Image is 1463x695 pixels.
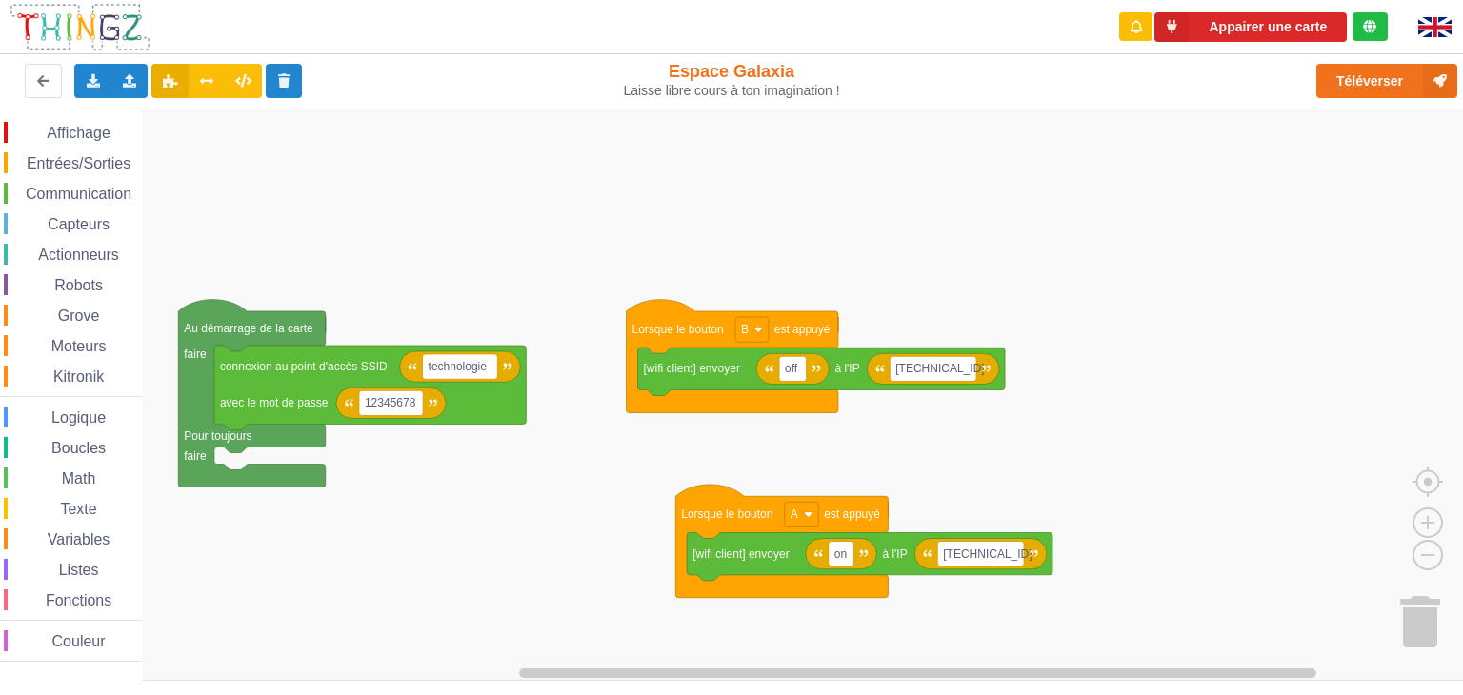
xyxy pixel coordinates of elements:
[50,368,107,385] span: Kitronik
[644,362,740,375] text: [wifi client] envoyer
[24,155,133,171] span: Entrées/Sorties
[35,247,122,263] span: Actionneurs
[59,470,99,486] span: Math
[57,501,99,517] span: Texte
[51,277,106,293] span: Robots
[1316,64,1457,98] button: Téléverser
[50,633,109,649] span: Couleur
[56,562,102,578] span: Listes
[791,507,798,521] text: A
[43,592,114,608] span: Fonctions
[834,362,859,375] text: à l'IP
[429,360,488,373] text: technologie
[220,360,388,373] text: connexion au point d'accès SSID
[681,507,772,521] text: Lorsque le bouton
[184,448,207,462] text: faire
[1353,12,1388,41] div: Tu es connecté au serveur de création de Thingz
[834,547,847,561] text: on
[49,338,110,354] span: Moteurs
[45,216,112,232] span: Capteurs
[895,362,984,375] text: [TECHNICAL_ID]
[741,323,749,336] text: B
[220,396,329,409] text: avec le mot de passe
[1154,12,1347,42] button: Appairer une carte
[49,440,109,456] span: Boucles
[943,547,1032,561] text: [TECHNICAL_ID]
[607,61,857,99] div: Espace Galaxia
[607,83,857,99] div: Laisse libre cours à ton imagination !
[882,547,907,561] text: à l'IP
[632,323,724,336] text: Lorsque le bouton
[184,322,313,335] text: Au démarrage de la carte
[9,2,151,52] img: thingz_logo.png
[824,507,880,521] text: est appuyé
[45,531,113,547] span: Variables
[365,396,416,409] text: 12345678
[49,409,109,426] span: Logique
[774,323,831,336] text: est appuyé
[44,125,112,141] span: Affichage
[23,186,134,202] span: Communication
[785,362,798,375] text: off
[1418,17,1452,37] img: gb.png
[184,428,251,442] text: Pour toujours
[692,547,789,561] text: [wifi client] envoyer
[184,347,207,361] text: faire
[55,308,103,324] span: Grove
